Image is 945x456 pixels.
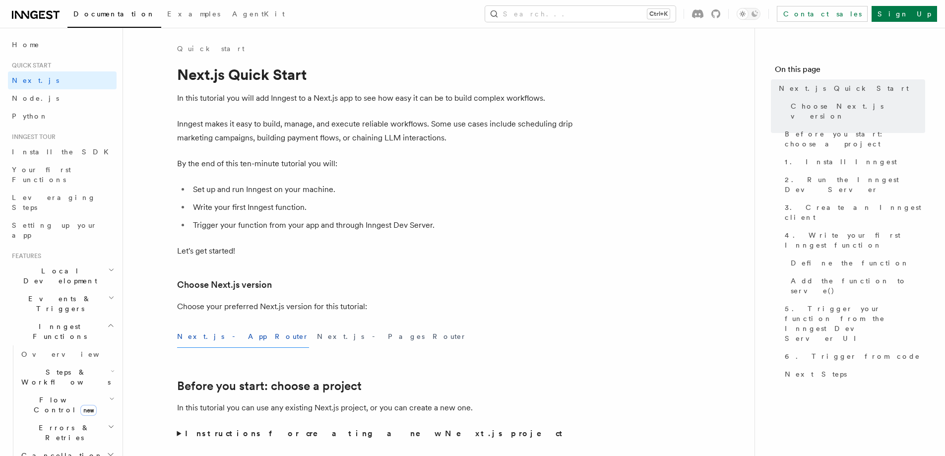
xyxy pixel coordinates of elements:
a: 2. Run the Inngest Dev Server [781,171,925,198]
span: Events & Triggers [8,294,108,314]
span: Before you start: choose a project [785,129,925,149]
a: 6. Trigger from code [781,347,925,365]
span: new [80,405,97,416]
button: Steps & Workflows [17,363,117,391]
li: Set up and run Inngest on your machine. [190,183,574,196]
span: Your first Functions [12,166,71,184]
p: Let's get started! [177,244,574,258]
button: Next.js - App Router [177,326,309,348]
h4: On this page [775,64,925,79]
button: Inngest Functions [8,318,117,345]
a: Sign Up [872,6,937,22]
a: Contact sales [777,6,868,22]
button: Events & Triggers [8,290,117,318]
span: Next.js [12,76,59,84]
span: Leveraging Steps [12,194,96,211]
strong: Instructions for creating a new Next.js project [185,429,567,438]
p: By the end of this ten-minute tutorial you will: [177,157,574,171]
span: Errors & Retries [17,423,108,443]
span: AgentKit [232,10,285,18]
a: 3. Create an Inngest client [781,198,925,226]
button: Flow Controlnew [17,391,117,419]
button: Errors & Retries [17,419,117,447]
span: Next Steps [785,369,847,379]
span: Flow Control [17,395,109,415]
span: Install the SDK [12,148,115,156]
a: Overview [17,345,117,363]
span: Setting up your app [12,221,97,239]
a: AgentKit [226,3,291,27]
kbd: Ctrl+K [647,9,670,19]
a: Node.js [8,89,117,107]
a: Quick start [177,44,245,54]
a: Choose Next.js version [787,97,925,125]
span: Choose Next.js version [791,101,925,121]
span: Local Development [8,266,108,286]
a: Install the SDK [8,143,117,161]
li: Trigger your function from your app and through Inngest Dev Server. [190,218,574,232]
span: Quick start [8,62,51,69]
a: Add the function to serve() [787,272,925,300]
button: Toggle dark mode [737,8,760,20]
span: Node.js [12,94,59,102]
a: Before you start: choose a project [177,379,362,393]
span: 2. Run the Inngest Dev Server [785,175,925,195]
p: In this tutorial you can use any existing Next.js project, or you can create a new one. [177,401,574,415]
a: Define the function [787,254,925,272]
a: 5. Trigger your function from the Inngest Dev Server UI [781,300,925,347]
span: 5. Trigger your function from the Inngest Dev Server UI [785,304,925,343]
span: Inngest tour [8,133,56,141]
p: Choose your preferred Next.js version for this tutorial: [177,300,574,314]
p: Inngest makes it easy to build, manage, and execute reliable workflows. Some use cases include sc... [177,117,574,145]
li: Write your first Inngest function. [190,200,574,214]
a: 4. Write your first Inngest function [781,226,925,254]
a: Setting up your app [8,216,117,244]
a: Leveraging Steps [8,189,117,216]
span: 3. Create an Inngest client [785,202,925,222]
span: Inngest Functions [8,322,107,341]
a: Examples [161,3,226,27]
summary: Instructions for creating a new Next.js project [177,427,574,441]
span: 6. Trigger from code [785,351,920,361]
span: Features [8,252,41,260]
a: Next Steps [781,365,925,383]
h1: Next.js Quick Start [177,65,574,83]
span: Overview [21,350,124,358]
button: Search...Ctrl+K [485,6,676,22]
a: Python [8,107,117,125]
span: Examples [167,10,220,18]
span: Next.js Quick Start [779,83,909,93]
span: Define the function [791,258,909,268]
span: Add the function to serve() [791,276,925,296]
button: Next.js - Pages Router [317,326,467,348]
p: In this tutorial you will add Inngest to a Next.js app to see how easy it can be to build complex... [177,91,574,105]
a: Next.js [8,71,117,89]
span: Documentation [73,10,155,18]
span: Python [12,112,48,120]
span: Steps & Workflows [17,367,111,387]
a: Documentation [67,3,161,28]
a: Before you start: choose a project [781,125,925,153]
a: Next.js Quick Start [775,79,925,97]
span: 1. Install Inngest [785,157,897,167]
a: Choose Next.js version [177,278,272,292]
a: Home [8,36,117,54]
button: Local Development [8,262,117,290]
a: Your first Functions [8,161,117,189]
span: Home [12,40,40,50]
a: 1. Install Inngest [781,153,925,171]
span: 4. Write your first Inngest function [785,230,925,250]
